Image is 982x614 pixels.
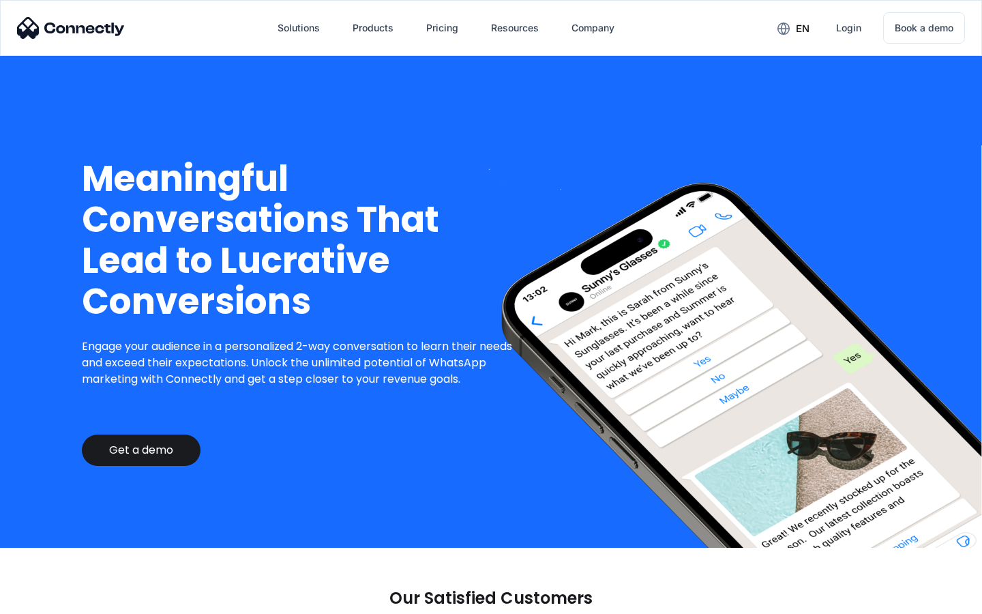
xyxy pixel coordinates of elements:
div: Company [571,18,614,38]
aside: Language selected: English [14,590,82,609]
div: en [796,19,809,38]
a: Book a demo [883,12,965,44]
ul: Language list [27,590,82,609]
h1: Meaningful Conversations That Lead to Lucrative Conversions [82,158,523,322]
div: Solutions [278,18,320,38]
div: Get a demo [109,443,173,457]
a: Login [825,12,872,44]
div: Resources [491,18,539,38]
div: Login [836,18,861,38]
p: Our Satisfied Customers [389,589,593,608]
div: Pricing [426,18,458,38]
div: Products [353,18,393,38]
a: Get a demo [82,435,200,466]
p: Engage your audience in a personalized 2-way conversation to learn their needs and exceed their e... [82,338,523,388]
a: Pricing [415,12,469,44]
img: Connectly Logo [17,17,125,39]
